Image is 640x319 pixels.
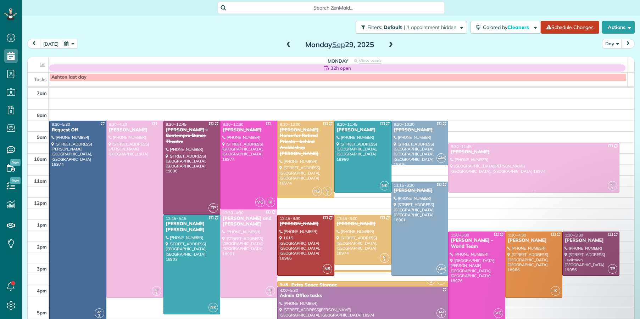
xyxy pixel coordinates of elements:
span: KF [268,288,272,292]
span: Ashton last day [51,74,87,80]
div: [PERSON_NAME] [279,221,332,227]
h2: Monday 29, 2025 [295,41,384,49]
span: 1:30 - 5:30 [451,233,469,238]
span: NK [208,303,218,312]
span: KF [611,183,614,187]
span: 8am [37,112,47,118]
span: 1:30 - 3:30 [565,233,583,238]
span: 11am [34,178,47,184]
span: 5pm [37,310,47,315]
small: 4 [323,190,332,197]
span: VG [255,198,265,207]
span: 11:15 - 3:30 [394,183,414,188]
div: [PERSON_NAME] [336,127,389,133]
button: Day [602,39,622,49]
button: Actions [602,21,635,34]
span: 12:30 - 4:30 [223,210,243,215]
div: [PERSON_NAME] [564,238,617,244]
span: 8:30 - 11:45 [337,122,357,127]
span: Default [384,24,402,30]
span: View week [359,58,382,64]
button: Filters: Default | 1 appointment hidden [356,21,467,34]
span: TP [608,264,617,274]
span: MH [439,310,444,314]
div: Admin Office tasks [279,293,446,299]
small: 4 [427,279,435,286]
div: [PERSON_NAME] [349,271,387,277]
div: [PERSON_NAME] [222,127,275,133]
span: 1:30 - 4:30 [508,233,526,238]
span: NS [312,187,322,196]
small: 2 [95,312,104,319]
span: AM [436,153,446,163]
div: [PERSON_NAME] - Contempro Dance Theatre [166,127,218,145]
button: [DATE] [40,39,62,49]
span: 1pm [37,222,47,228]
div: [PERSON_NAME] - World Team [450,238,503,250]
span: AC [97,310,101,314]
div: [PERSON_NAME] [450,149,617,155]
span: New [10,177,21,184]
span: VG [494,308,503,318]
span: NK [380,181,389,190]
iframe: Intercom live chat [616,295,633,312]
span: TP [208,203,218,213]
span: 3pm [37,266,47,272]
span: KF [155,288,158,292]
span: 8:30 - 12:45 [166,122,187,127]
small: 2 [266,290,275,297]
span: 12pm [34,200,47,206]
div: [PERSON_NAME] [PERSON_NAME] [166,221,218,233]
div: Extra Space Storage [291,282,337,288]
span: 9:30 - 11:45 [451,144,471,149]
div: [PERSON_NAME] and [PERSON_NAME] [222,216,275,228]
span: 10am [34,156,47,162]
span: 9am [37,134,47,140]
span: Cleaners [507,24,530,30]
div: Request Off [51,127,104,133]
a: Schedule Changes [541,21,599,34]
div: [PERSON_NAME] [394,188,446,194]
small: 1 [437,312,446,319]
span: 12:45 - 5:15 [166,216,187,221]
div: [PERSON_NAME] [507,238,560,244]
div: [PERSON_NAME] [336,221,389,227]
span: New [10,159,21,166]
span: 8:30 - 12:00 [280,122,300,127]
span: Sep [332,40,345,49]
div: [PERSON_NAME] [394,127,446,133]
span: 12:45 - 3:00 [337,216,357,221]
div: [PERSON_NAME] Home for Retired Priests - behind Archbishop [PERSON_NAME] [279,127,332,157]
span: | 1 appointment hidden [404,24,456,30]
button: prev [27,39,41,49]
span: 8:30 - 4:30 [109,122,127,127]
button: next [621,39,635,49]
span: 7am [37,90,47,96]
span: AM [436,264,446,274]
span: IK [266,198,275,207]
span: Monday [328,58,348,64]
span: 8:30 - 12:30 [223,122,243,127]
span: 32h open [330,64,351,72]
small: 2 [152,290,161,297]
span: 8:30 - 10:30 [394,122,414,127]
span: 4:00 - 5:30 [280,288,298,293]
span: 8:30 - 5:30 [52,122,70,127]
span: NS [323,264,332,274]
span: 4pm [37,288,47,294]
span: Colored by [483,24,532,30]
a: Filters: Default | 1 appointment hidden [352,21,467,34]
button: Colored byCleaners [471,21,541,34]
span: IK [551,286,560,296]
span: Filters: [367,24,382,30]
span: 2pm [37,244,47,250]
span: AL [383,255,386,259]
small: 4 [380,257,389,264]
small: 2 [608,185,617,192]
span: AL [325,188,329,192]
div: [PERSON_NAME] [108,127,161,133]
span: 12:45 - 3:30 [280,216,300,221]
